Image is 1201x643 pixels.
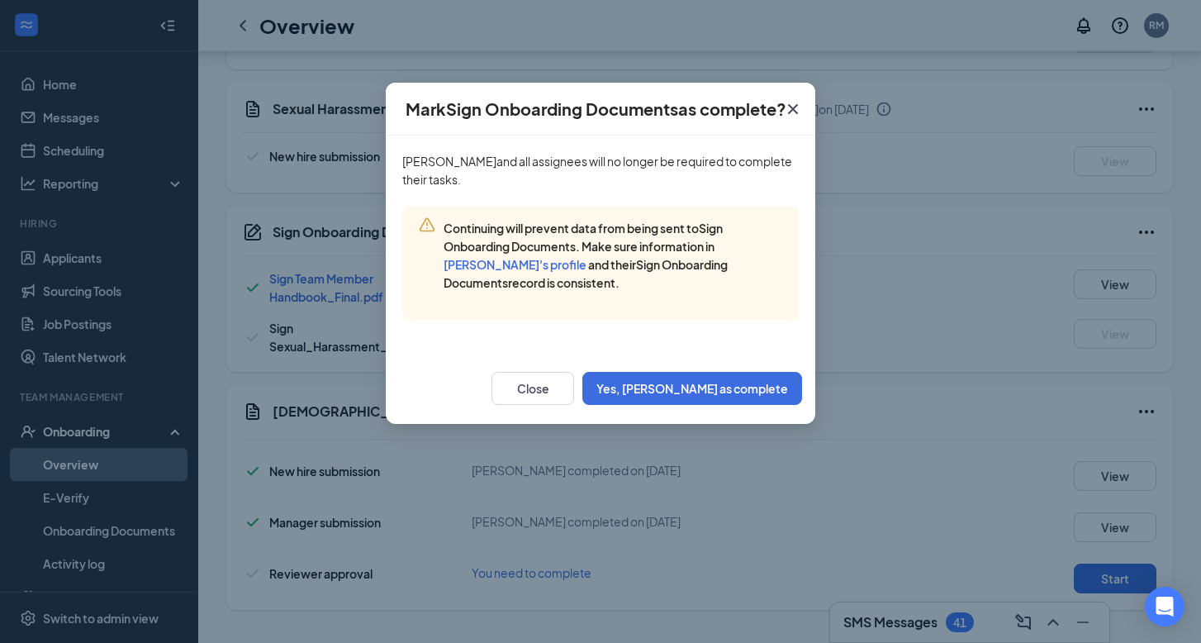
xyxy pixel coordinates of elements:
[1145,587,1184,626] div: Open Intercom Messenger
[419,217,435,233] svg: Warning
[491,372,574,405] button: Close
[582,372,802,405] button: Yes, [PERSON_NAME] as complete
[406,98,786,121] h4: Mark Sign Onboarding Documents as complete?
[771,83,815,136] button: Close
[402,154,792,187] span: [PERSON_NAME] and all assignees will no longer be required to complete their tasks.
[783,99,803,119] svg: Cross
[444,257,586,272] span: [PERSON_NAME] 's profile
[444,221,728,290] span: Continuing will prevent data from being sent to Sign Onboarding Documents . Make sure information...
[444,256,586,273] button: [PERSON_NAME]'s profile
